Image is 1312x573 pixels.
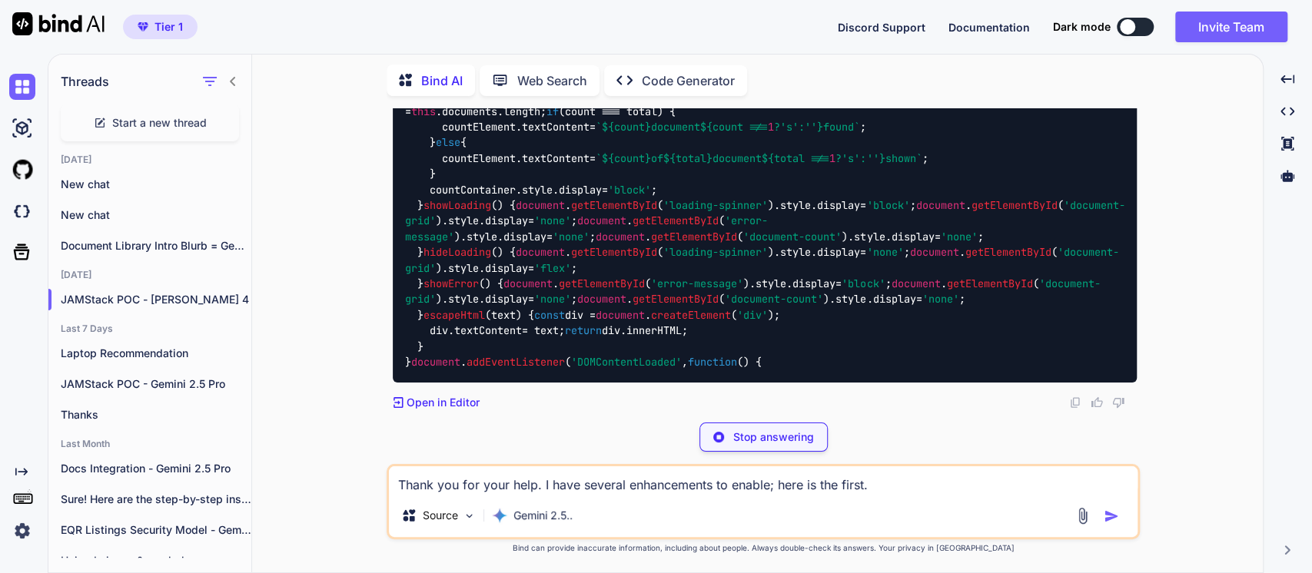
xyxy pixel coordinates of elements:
[780,120,799,134] span: 's'
[909,246,958,260] span: document
[596,151,922,165] span: ` of document shown`
[854,230,885,243] span: style
[421,71,463,90] p: Bind AI
[838,21,925,34] span: Discord Support
[61,238,251,253] p: Document Library Intro Blurb = Gemini 2.5 Pro
[61,177,251,192] p: New chat
[642,71,735,90] p: Code Generator
[411,355,460,369] span: document
[780,246,811,260] span: style
[559,183,602,197] span: display
[411,104,436,118] span: this
[405,277,1100,306] span: 'document-grid'
[405,246,1118,275] span: 'document-grid'
[534,261,571,275] span: 'flex'
[633,293,719,306] span: getElementById
[1112,396,1124,409] img: dislike
[442,104,497,118] span: documents
[407,395,480,410] p: Open in Editor
[61,72,109,91] h1: Threads
[516,198,565,212] span: document
[463,509,476,522] img: Pick Models
[596,230,645,243] span: document
[448,261,479,275] span: style
[596,308,645,322] span: document
[9,157,35,183] img: githubLight
[9,115,35,141] img: ai-studio
[559,277,645,290] span: getElementById
[817,246,860,260] span: display
[891,277,940,290] span: document
[491,308,516,322] span: text
[891,230,934,243] span: display
[743,230,842,243] span: 'document-count'
[651,230,737,243] span: getElementById
[123,15,198,39] button: premiumTier 1
[522,183,553,197] span: style
[61,376,251,392] p: JAMStack POC - Gemini 2.5 Pro
[112,115,207,131] span: Start a new thread
[546,104,559,118] span: if
[423,246,491,260] span: hideLoading
[872,293,915,306] span: display
[61,461,251,476] p: Docs Integration - Gemini 2.5 Pro
[12,12,105,35] img: Bind AI
[577,293,626,306] span: document
[608,183,651,197] span: 'block'
[571,246,657,260] span: getElementById
[571,355,682,369] span: 'DOMContentLoaded'
[503,230,546,243] span: display
[48,323,251,335] h2: Last 7 Days
[829,151,835,165] span: 1
[517,71,587,90] p: Web Search
[492,508,507,523] img: Gemini 2.5 Pro
[946,277,1032,290] span: getElementById
[633,214,719,228] span: getElementById
[61,292,251,307] p: JAMStack POC - [PERSON_NAME] 4
[756,277,786,290] span: style
[725,293,823,306] span: 'document-count'
[565,324,602,338] span: return
[817,198,860,212] span: display
[626,324,682,338] span: innerHTML
[61,407,251,422] p: Thanks
[922,293,958,306] span: 'none'
[454,324,522,338] span: textContent
[503,277,553,290] span: document
[423,277,479,290] span: showError
[965,246,1051,260] span: getElementById
[423,508,458,523] p: Source
[651,277,743,290] span: 'error-message'
[1091,396,1103,409] img: like
[1074,507,1091,525] img: attachment
[503,104,540,118] span: length
[940,230,977,243] span: 'none'
[602,151,651,165] span: ${count}
[522,151,590,165] span: textContent
[733,429,814,445] p: Stop answering
[780,198,811,212] span: style
[737,308,768,322] span: 'div'
[915,198,965,212] span: document
[835,293,866,306] span: style
[1069,396,1081,409] img: copy
[577,214,626,228] span: document
[154,19,183,35] span: Tier 1
[48,269,251,281] h2: [DATE]
[467,355,565,369] span: addEventListener
[516,246,565,260] span: document
[948,19,1030,35] button: Documentation
[762,151,885,165] span: ${total !== ? : }
[485,293,528,306] span: display
[61,553,251,568] p: Unicode icons & symbols
[805,120,817,134] span: ''
[688,355,737,369] span: function
[467,230,497,243] span: style
[61,207,251,223] p: New chat
[651,308,731,322] span: createElement
[436,136,460,150] span: else
[602,120,651,134] span: ${count}
[534,214,571,228] span: 'none'
[9,74,35,100] img: chat
[1104,508,1119,524] img: icon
